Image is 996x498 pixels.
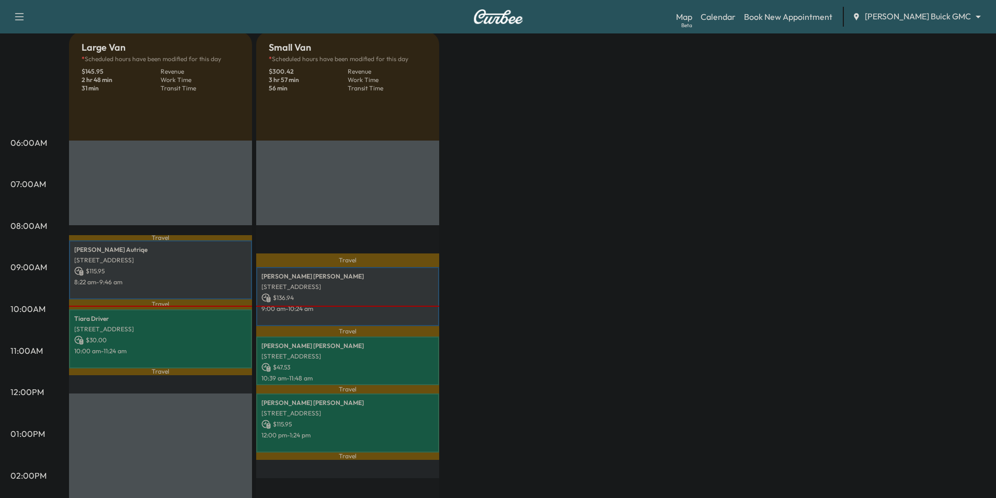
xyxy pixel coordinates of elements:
p: 9:00 am - 10:24 am [261,305,434,313]
p: 2 hr 48 min [82,76,161,84]
p: 07:00AM [10,178,46,190]
p: 08:00AM [10,219,47,232]
h5: Small Van [269,40,311,55]
p: [STREET_ADDRESS] [261,352,434,361]
p: 12:00 pm - 1:24 pm [261,431,434,439]
p: Transit Time [348,84,427,92]
p: Scheduled hours have been modified for this day [82,55,239,63]
p: [PERSON_NAME] [PERSON_NAME] [261,342,434,350]
p: [PERSON_NAME] [PERSON_NAME] [261,272,434,281]
p: Travel [69,299,252,309]
img: Curbee Logo [473,9,523,24]
p: $ 115.95 [261,420,434,429]
p: $ 115.95 [74,267,247,276]
p: Tiara Driver [74,315,247,323]
p: $ 30.00 [74,335,247,345]
p: Travel [256,326,439,337]
p: Travel [256,253,439,267]
p: 06:00AM [10,136,47,149]
p: 02:00PM [10,469,47,482]
p: $ 47.53 [261,363,434,372]
p: [STREET_ADDRESS] [74,325,247,333]
p: Travel [69,368,252,375]
p: 31 min [82,84,161,92]
h5: Large Van [82,40,125,55]
p: Transit Time [161,84,239,92]
p: [PERSON_NAME] Autriqe [74,246,247,254]
p: 56 min [269,84,348,92]
p: $ 145.95 [82,67,161,76]
p: 11:00AM [10,344,43,357]
a: MapBeta [676,10,692,23]
p: [STREET_ADDRESS] [261,409,434,418]
p: $ 300.42 [269,67,348,76]
p: Revenue [161,67,239,76]
p: [PERSON_NAME] [PERSON_NAME] [261,399,434,407]
p: Travel [256,453,439,459]
p: 3 hr 57 min [269,76,348,84]
p: 8:22 am - 9:46 am [74,278,247,286]
div: Beta [681,21,692,29]
p: 09:00AM [10,261,47,273]
p: Revenue [348,67,427,76]
p: 01:00PM [10,427,45,440]
p: Work Time [161,76,239,84]
p: Work Time [348,76,427,84]
p: Scheduled hours have been modified for this day [269,55,427,63]
p: 10:00 am - 11:24 am [74,347,247,355]
a: Book New Appointment [744,10,832,23]
p: 10:39 am - 11:48 am [261,374,434,383]
p: $ 136.94 [261,293,434,303]
p: Travel [69,235,252,240]
p: 12:00PM [10,386,44,398]
p: [STREET_ADDRESS] [261,283,434,291]
p: 10:00AM [10,303,45,315]
span: [PERSON_NAME] Buick GMC [865,10,971,22]
a: Calendar [701,10,736,23]
p: Travel [256,385,439,393]
p: [STREET_ADDRESS] [74,256,247,264]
